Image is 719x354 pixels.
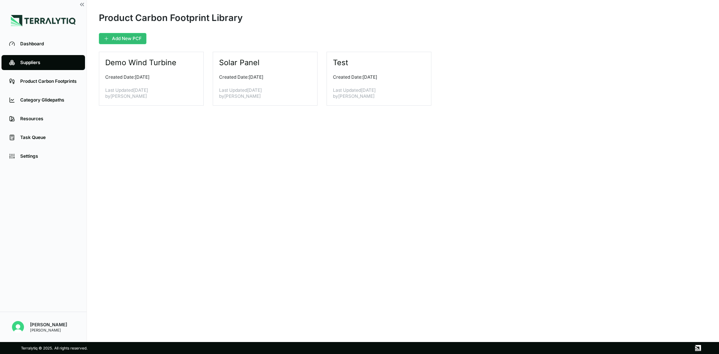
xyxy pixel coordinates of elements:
div: Task Queue [20,134,78,140]
div: Settings [20,153,78,159]
div: Product Carbon Footprints [20,78,78,84]
div: Suppliers [20,60,78,66]
h3: Demo Wind Turbine [105,58,177,67]
p: Created Date: [DATE] [333,74,419,80]
button: Open user button [9,318,27,336]
p: Last Updated [DATE] by [PERSON_NAME] [105,87,191,99]
div: Resources [20,116,78,122]
div: [PERSON_NAME] [30,328,67,332]
p: Created Date: [DATE] [105,74,191,80]
h3: Solar Panel [219,58,260,67]
h3: Test [333,58,349,67]
p: Created Date: [DATE] [219,74,305,80]
div: Category Glidepaths [20,97,78,103]
img: Logo [11,15,76,26]
p: Last Updated [DATE] by [PERSON_NAME] [333,87,419,99]
img: Mridul Gupta [12,321,24,333]
div: [PERSON_NAME] [30,322,67,328]
button: Add New PCF [99,33,146,44]
p: Last Updated [DATE] by [PERSON_NAME] [219,87,305,99]
div: Product Carbon Footprint Library [99,12,243,24]
div: Dashboard [20,41,78,47]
